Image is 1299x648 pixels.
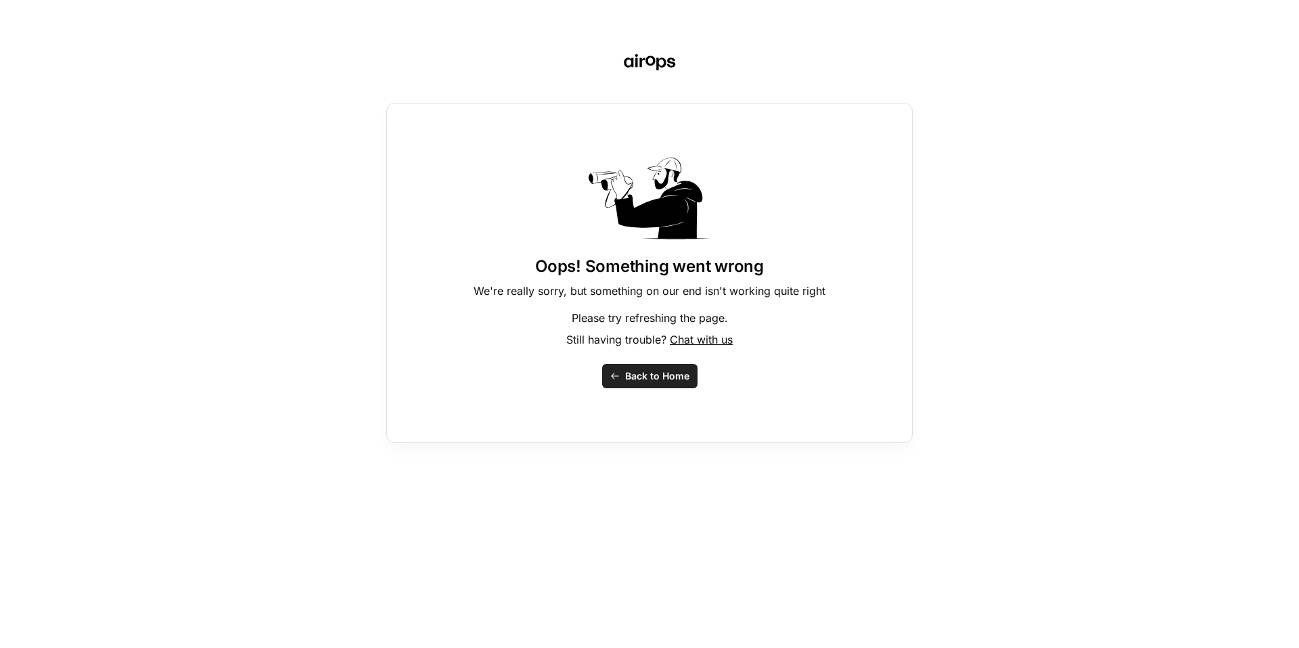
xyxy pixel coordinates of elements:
[625,369,689,383] span: Back to Home
[474,283,825,299] p: We're really sorry, but something on our end isn't working quite right
[566,331,733,348] p: Still having trouble?
[602,364,698,388] button: Back to Home
[572,310,728,326] p: Please try refreshing the page.
[670,333,733,346] span: Chat with us
[535,256,764,277] h1: Oops! Something went wrong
